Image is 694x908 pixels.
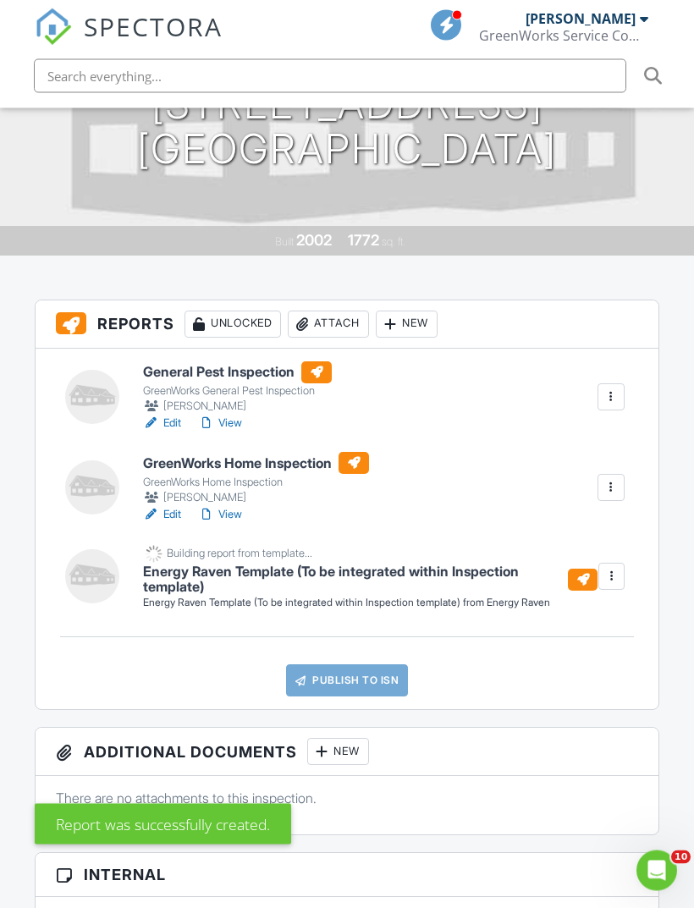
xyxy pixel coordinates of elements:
div: [PERSON_NAME] [143,490,369,507]
div: New [307,739,369,766]
p: There are no attachments to this inspection. [56,790,638,808]
a: View [198,415,242,432]
div: [PERSON_NAME] [526,10,636,27]
div: Building report from template... [167,548,312,561]
a: GreenWorks Home Inspection GreenWorks Home Inspection [PERSON_NAME] [143,453,369,507]
span: 10 [671,850,691,864]
a: SPECTORA [35,23,223,58]
a: Edit [143,507,181,524]
div: GreenWorks General Pest Inspection [143,385,332,399]
div: [PERSON_NAME] [143,399,332,415]
h3: Additional Documents [36,729,658,777]
div: Energy Raven Template (To be integrated within Inspection template) from Energy Raven [143,597,598,611]
h3: Internal [36,854,658,898]
div: GreenWorks Service Company [479,27,648,44]
iframe: Intercom live chat [636,850,677,891]
h1: [STREET_ADDRESS] [GEOGRAPHIC_DATA] [137,83,557,173]
img: The Best Home Inspection Software - Spectora [35,8,72,46]
div: GreenWorks Home Inspection [143,476,369,490]
div: Unlocked [185,311,281,338]
div: Report was successfully created. [35,804,291,845]
h6: GreenWorks Home Inspection [143,453,369,475]
h6: General Pest Inspection [143,362,332,384]
h6: Energy Raven Template (To be integrated within Inspection template) [143,565,598,595]
a: General Pest Inspection GreenWorks General Pest Inspection [PERSON_NAME] [143,362,332,416]
span: Built [275,236,294,249]
div: New [376,311,438,338]
div: Attach [288,311,369,338]
div: 1772 [348,232,379,250]
span: sq. ft. [382,236,405,249]
h3: Reports [36,301,658,349]
span: SPECTORA [84,8,223,44]
a: Edit [143,415,181,432]
img: loading-93afd81d04378562ca97960a6d0abf470c8f8241ccf6a1b4da771bf876922d1b.gif [143,544,164,565]
div: 2002 [296,232,332,250]
a: Publish to ISN [286,665,408,697]
input: Search everything... [34,59,626,93]
a: View [198,507,242,524]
